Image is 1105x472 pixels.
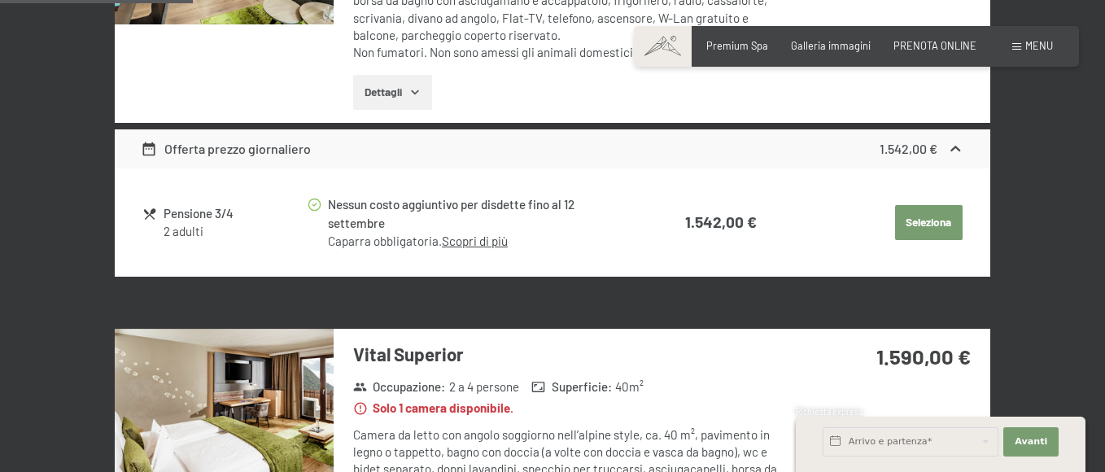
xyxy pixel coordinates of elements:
[442,234,508,248] a: Scopri di più
[796,407,863,417] span: Richiesta express
[164,204,306,223] div: Pensione 3/4
[893,39,976,52] a: PRENOTA ONLINE
[685,212,757,231] strong: 1.542,00 €
[1003,427,1059,457] button: Avanti
[1025,39,1053,52] span: Menu
[353,378,446,396] strong: Occupazione :
[353,400,514,417] strong: Solo 1 camera disponibile.
[353,342,793,367] h3: Vital Superior
[706,39,768,52] a: Premium Spa
[115,129,990,168] div: Offerta prezzo giornaliero1.542,00 €
[531,378,612,396] strong: Superficie :
[876,343,971,369] strong: 1.590,00 €
[328,233,633,250] div: Caparra obbligatoria.
[141,139,311,159] div: Offerta prezzo giornaliero
[449,378,519,396] span: 2 a 4 persone
[791,39,871,52] a: Galleria immagini
[1015,435,1047,448] span: Avanti
[353,75,432,111] button: Dettagli
[164,223,306,240] div: 2 adulti
[615,378,644,396] span: 40 m²
[895,205,963,241] button: Seleziona
[880,141,937,156] strong: 1.542,00 €
[328,195,633,233] div: Nessun costo aggiuntivo per disdette fino al 12 settembre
